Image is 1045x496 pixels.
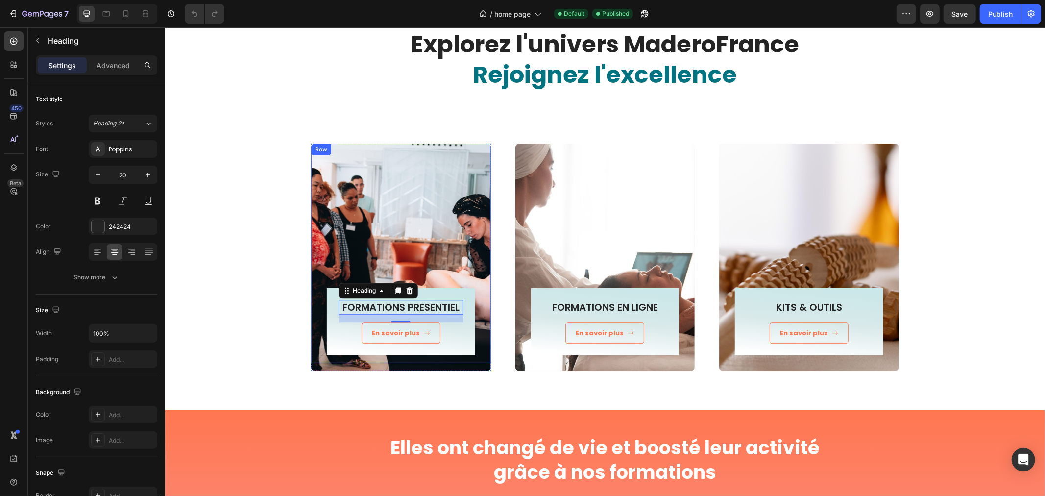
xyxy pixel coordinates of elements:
div: Styles [36,119,53,128]
button: Show more [36,269,157,286]
div: Size [36,168,62,181]
span: Published [602,9,629,18]
div: Image [36,436,53,445]
span: Default [564,9,584,18]
span: home page [494,9,531,19]
div: Open Intercom Messenger [1012,448,1035,471]
div: Add... [109,436,155,445]
a: En savoir plus [400,295,479,317]
button: 7 [4,4,73,24]
span: Heading 2* [93,119,125,128]
span: Rejoignez l'excellence [308,31,572,64]
button: Heading 2* [89,115,157,132]
div: Align [36,246,63,259]
p: 7 [64,8,69,20]
div: Color [36,222,51,231]
div: Show more [74,273,120,282]
div: Publish [988,9,1013,19]
h3: KITS & OUTILS [582,273,706,287]
div: Undo/Redo [185,4,224,24]
p: Advanced [97,60,130,71]
div: Row [148,118,164,126]
div: Add... [109,355,155,364]
p: En savoir plus [411,301,459,311]
div: Width [36,329,52,338]
div: Beta [7,179,24,187]
p: En savoir plus [615,301,663,311]
input: Auto [89,324,157,342]
a: En savoir plus [605,295,683,317]
span: Save [952,10,968,18]
div: Shape [36,467,67,480]
button: Publish [980,4,1021,24]
div: Heading [186,259,213,268]
div: Color [36,410,51,419]
div: Text style [36,95,63,103]
a: En savoir plus [196,295,275,317]
p: grâce à nos formations [147,433,733,457]
div: Size [36,304,62,317]
div: 242424 [109,223,155,231]
div: Padding [36,355,58,364]
span: / [490,9,492,19]
h3: FORMATIONS EN LIGNE [378,273,503,287]
div: Add... [109,411,155,420]
h3: FORMATIONS PRESENTIEL [173,273,298,287]
div: 450 [9,104,24,112]
iframe: Design area [165,27,1045,496]
div: Background [36,386,83,399]
p: En savoir plus [207,301,255,311]
button: Save [944,4,976,24]
p: Heading [48,35,153,47]
div: Poppins [109,145,155,154]
p: Settings [49,60,76,71]
p: Elles ont changé de vie et boosté leur activité [147,408,733,432]
div: Font [36,145,48,153]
